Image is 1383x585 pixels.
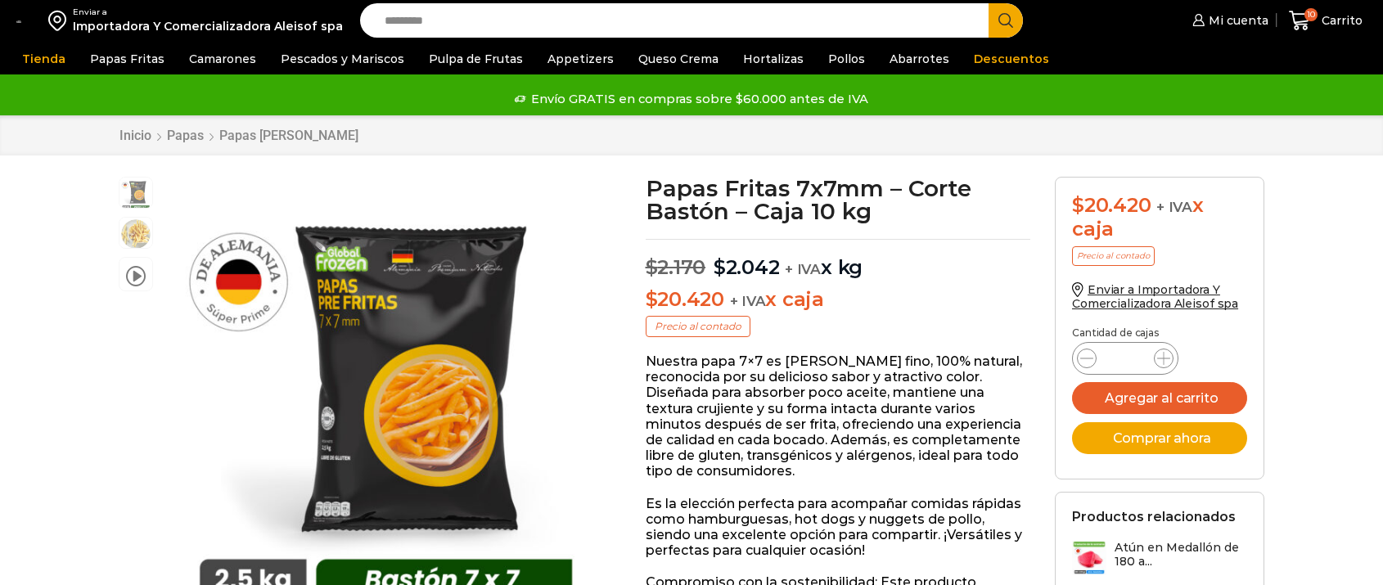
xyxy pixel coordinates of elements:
[1318,12,1363,29] span: Carrito
[273,43,412,74] a: Pescados y Mariscos
[1188,4,1268,37] a: Mi cuenta
[820,43,873,74] a: Pollos
[1072,422,1247,454] button: Comprar ahora
[73,7,343,18] div: Enviar a
[1205,12,1268,29] span: Mi cuenta
[119,218,152,250] span: 7×7
[1072,193,1151,217] bdi: 20.420
[1285,2,1367,40] a: 10 Carrito
[785,261,821,277] span: + IVA
[646,496,1031,559] p: Es la elección perfecta para acompañar comidas rápidas como hamburguesas, hot dogs y nuggets de p...
[1110,347,1141,370] input: Product quantity
[714,255,726,279] span: $
[646,353,1031,479] p: Nuestra papa 7×7 es [PERSON_NAME] fino, 100% natural, reconocida por su delicioso sabor y atracti...
[881,43,957,74] a: Abarrotes
[421,43,531,74] a: Pulpa de Frutas
[539,43,622,74] a: Appetizers
[181,43,264,74] a: Camarones
[714,255,780,279] bdi: 2.042
[1072,509,1236,524] h2: Productos relacionados
[966,43,1057,74] a: Descuentos
[989,3,1023,38] button: Search button
[166,128,205,143] a: Papas
[1115,541,1247,569] h3: Atún en Medallón de 180 a...
[646,287,724,311] bdi: 20.420
[646,177,1031,223] h1: Papas Fritas 7x7mm – Corte Bastón – Caja 10 kg
[646,288,1031,312] p: x caja
[1072,382,1247,414] button: Agregar al carrito
[735,43,812,74] a: Hortalizas
[48,7,73,34] img: address-field-icon.svg
[218,128,359,143] a: Papas [PERSON_NAME]
[646,255,706,279] bdi: 2.170
[1156,199,1192,215] span: + IVA
[630,43,727,74] a: Queso Crema
[1072,246,1155,266] p: Precio al contado
[119,128,359,143] nav: Breadcrumb
[1072,327,1247,339] p: Cantidad de cajas
[1072,282,1238,311] a: Enviar a Importadora Y Comercializadora Aleisof spa
[14,43,74,74] a: Tienda
[1072,541,1247,576] a: Atún en Medallón de 180 a...
[82,43,173,74] a: Papas Fritas
[730,293,766,309] span: + IVA
[1072,194,1247,241] div: x caja
[646,287,658,311] span: $
[1304,8,1318,21] span: 10
[119,128,152,143] a: Inicio
[646,255,658,279] span: $
[73,18,343,34] div: Importadora Y Comercializadora Aleisof spa
[646,316,750,337] p: Precio al contado
[119,178,152,210] span: 7×7
[646,239,1031,280] p: x kg
[1072,193,1084,217] span: $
